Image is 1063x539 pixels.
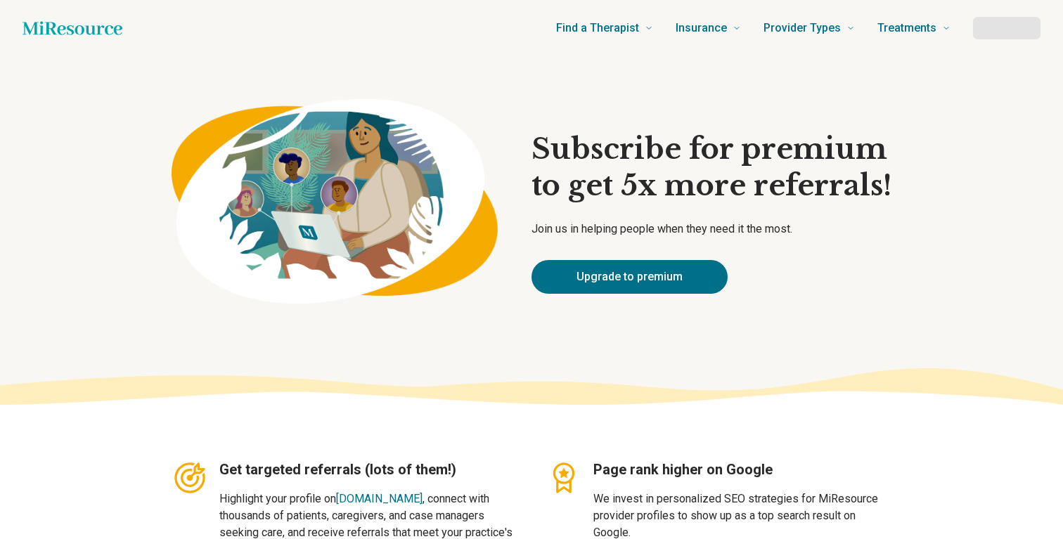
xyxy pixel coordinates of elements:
h3: Page rank higher on Google [593,460,891,479]
a: [DOMAIN_NAME] [336,492,423,505]
h1: Subscribe for premium to get 5x more referrals! [531,131,891,204]
span: Insurance [676,18,727,38]
span: Treatments [877,18,936,38]
span: Provider Types [764,18,841,38]
a: Upgrade to premium [531,260,728,294]
a: Home page [22,14,122,42]
span: Find a Therapist [556,18,639,38]
p: Join us in helping people when they need it the most. [531,221,891,238]
h3: Get targeted referrals (lots of them!) [219,460,517,479]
